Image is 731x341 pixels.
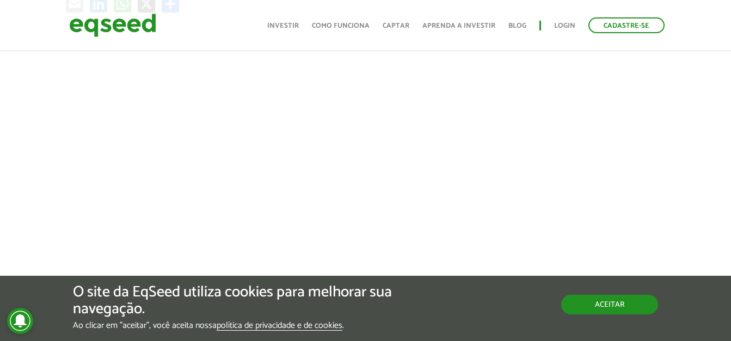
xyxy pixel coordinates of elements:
[69,11,156,40] img: EqSeed
[217,321,342,331] a: política de privacidade e de cookies
[561,295,658,314] button: Aceitar
[508,22,526,29] a: Blog
[73,284,424,318] h5: O site da EqSeed utiliza cookies para melhorar sua navegação.
[554,22,575,29] a: Login
[588,17,665,33] a: Cadastre-se
[422,22,495,29] a: Aprenda a investir
[383,22,409,29] a: Captar
[312,22,370,29] a: Como funciona
[73,320,424,331] p: Ao clicar em "aceitar", você aceita nossa .
[267,22,299,29] a: Investir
